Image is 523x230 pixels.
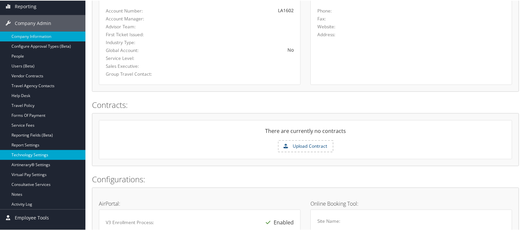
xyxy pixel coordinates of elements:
[317,15,326,21] label: Fax:
[310,200,512,206] h4: Online Booking Tool:
[106,218,154,225] label: V3 Enrollment Process:
[15,14,51,31] span: Company Admin
[106,46,162,53] label: Global Account:
[106,15,162,21] label: Account Manager:
[317,31,335,37] label: Address:
[262,216,294,228] div: Enabled
[106,62,162,69] label: Sales Executive:
[106,7,162,13] label: Account Number:
[317,23,335,29] label: Website:
[172,6,294,13] div: LA1602
[172,46,294,53] div: No
[279,140,333,151] label: Upload Contract
[99,200,301,206] h4: AirPortal:
[99,126,512,140] div: There are currently no contracts
[15,209,49,225] span: Employee Tools
[106,23,162,29] label: Advisor Team:
[317,7,332,13] label: Phone:
[106,70,162,77] label: Group Travel Contact:
[92,99,519,110] h2: Contracts:
[106,31,162,37] label: First Ticket Issued:
[106,38,162,45] label: Industry Type:
[92,173,519,184] h2: Configurations:
[106,54,162,61] label: Service Level:
[317,217,340,224] label: Site Name:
